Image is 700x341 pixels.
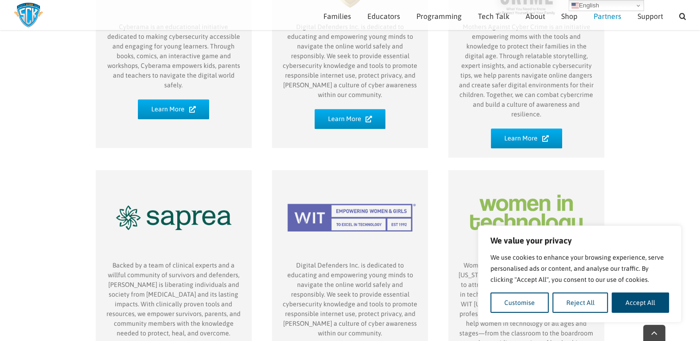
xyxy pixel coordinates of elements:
span: Support [638,12,663,20]
span: Families [323,12,351,20]
img: en [571,2,579,9]
a: Learn More [491,128,562,148]
p: We value your privacy [490,235,669,246]
button: Customise [490,292,549,313]
span: Programming [416,12,462,20]
span: Partners [594,12,621,20]
p: Digital Defenders Inc. is dedicated to educating and empowering young minds to navigate the onlin... [281,261,419,338]
a: partner-Saprea [105,174,242,182]
img: Savvy Cyber Kids Logo [14,2,43,28]
img: WIT [281,175,419,261]
p: We use cookies to enhance your browsing experience, serve personalised ads or content, and analys... [490,252,669,285]
p: Backed by a team of clinical experts and a willful community of survivors and defenders, [PERSON_... [105,261,242,338]
a: partner-WIT [281,174,419,182]
img: Women in Technology Wisconsin [458,175,595,261]
span: Educators [367,12,400,20]
button: Accept All [612,292,669,313]
p: Cyberama is an educational initiative dedicated to making cybersecurity accessible and engaging f... [105,22,242,90]
span: Learn More [151,105,185,113]
span: Tech Talk [478,12,509,20]
span: About [526,12,545,20]
span: Shop [561,12,577,20]
a: Learn More [138,99,209,119]
span: Learn More [504,134,538,142]
a: partner-Women-in-Tech-WI [458,174,595,182]
button: Reject All [552,292,608,313]
a: Learn More [315,109,386,129]
span: Learn More [328,115,361,123]
img: Saprea [105,175,242,261]
p: Digital Defenders Inc. is dedicated to educating and empowering young minds to navigate the onlin... [281,22,419,100]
